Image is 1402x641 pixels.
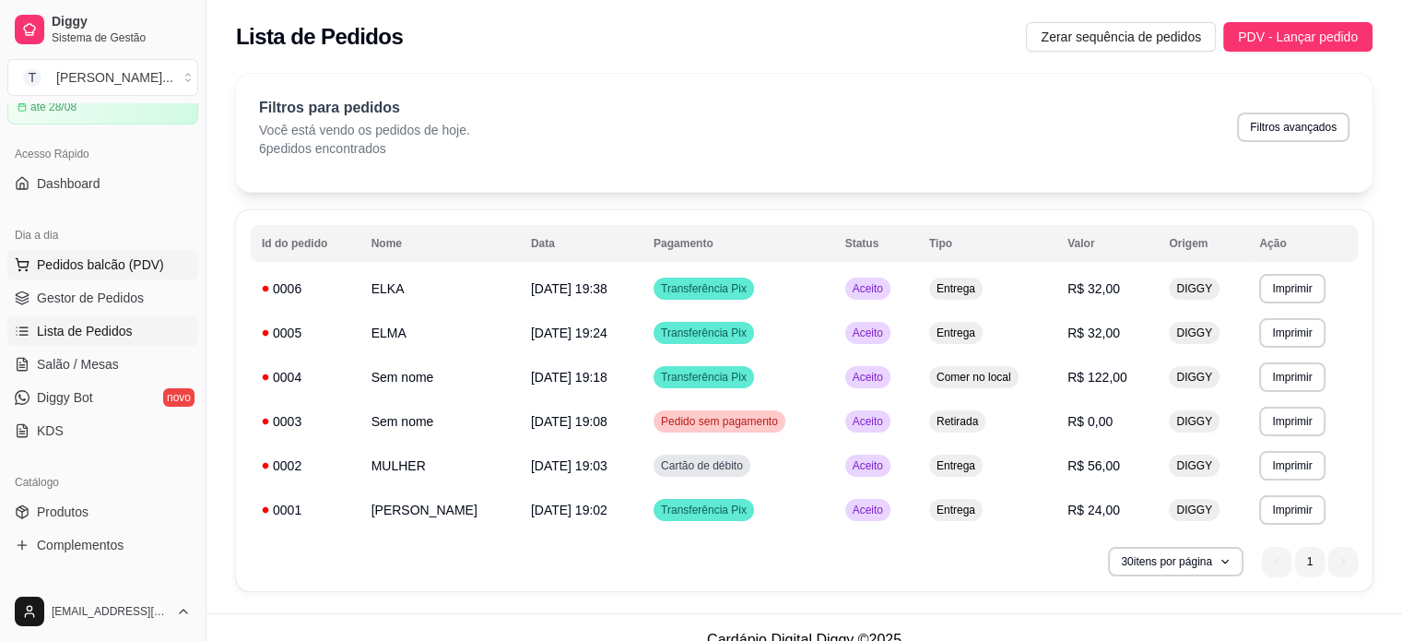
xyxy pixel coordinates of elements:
span: Pedido sem pagamento [657,414,782,429]
div: 0002 [262,457,349,475]
span: DIGGY [1172,458,1216,473]
nav: pagination navigation [1253,538,1367,586]
span: KDS [37,421,64,440]
span: [DATE] 19:24 [531,326,607,340]
a: Complementos [7,530,198,560]
th: Valor [1056,225,1158,262]
th: Nome [360,225,520,262]
th: Id do pedido [251,225,360,262]
button: Imprimir [1259,451,1325,481]
div: [PERSON_NAME] ... [56,68,173,87]
button: Pedidos balcão (PDV) [7,250,198,279]
p: Filtros para pedidos [259,97,470,119]
span: [DATE] 19:38 [531,281,607,296]
span: Pedidos balcão (PDV) [37,255,164,274]
span: Aceito [849,281,887,296]
span: Aceito [849,414,887,429]
span: R$ 32,00 [1067,326,1120,340]
span: Diggy [52,14,191,30]
td: ELMA [360,311,520,355]
span: [DATE] 19:02 [531,503,607,517]
button: Select a team [7,59,198,96]
span: Gestor de Pedidos [37,289,144,307]
a: Produtos [7,497,198,527]
span: DIGGY [1172,414,1216,429]
span: Entrega [933,326,979,340]
span: T [23,68,41,87]
span: [DATE] 19:08 [531,414,607,429]
span: DIGGY [1172,503,1216,517]
a: Lista de Pedidos [7,316,198,346]
span: Entrega [933,458,979,473]
h2: Lista de Pedidos [236,22,403,52]
p: Você está vendo os pedidos de hoje. [259,121,470,139]
td: Sem nome [360,399,520,444]
td: [PERSON_NAME] [360,488,520,532]
span: DIGGY [1172,281,1216,296]
span: R$ 0,00 [1067,414,1113,429]
a: Gestor de Pedidos [7,283,198,313]
td: Sem nome [360,355,520,399]
span: DIGGY [1172,370,1216,385]
span: Transferência Pix [657,281,750,296]
div: 0005 [262,324,349,342]
th: Pagamento [642,225,834,262]
span: Aceito [849,458,887,473]
span: [EMAIL_ADDRESS][DOMAIN_NAME] [52,604,169,619]
span: Comer no local [933,370,1015,385]
button: Imprimir [1259,274,1325,303]
span: [DATE] 19:03 [531,458,607,473]
button: [EMAIL_ADDRESS][DOMAIN_NAME] [7,589,198,634]
a: KDS [7,416,198,445]
span: Salão / Mesas [37,355,119,374]
span: Entrega [933,503,979,517]
span: Retirada [933,414,982,429]
span: Zerar sequência de pedidos [1041,27,1201,47]
a: DiggySistema de Gestão [7,7,198,52]
span: [DATE] 19:18 [531,370,607,385]
span: Lista de Pedidos [37,322,133,340]
button: Imprimir [1259,407,1325,436]
div: 0006 [262,279,349,298]
span: Sistema de Gestão [52,30,191,45]
span: Transferência Pix [657,326,750,340]
span: R$ 56,00 [1067,458,1120,473]
div: 0003 [262,412,349,431]
th: Origem [1158,225,1248,262]
span: Aceito [849,326,887,340]
span: Entrega [933,281,979,296]
a: Diggy Botnovo [7,383,198,412]
span: Transferência Pix [657,503,750,517]
td: MULHER [360,444,520,488]
th: Status [834,225,918,262]
div: 0001 [262,501,349,519]
span: PDV - Lançar pedido [1238,27,1358,47]
div: Dia a dia [7,220,198,250]
span: Complementos [37,536,124,554]
a: Salão / Mesas [7,350,198,379]
li: pagination item 1 active [1295,547,1325,576]
span: R$ 32,00 [1067,281,1120,296]
button: Imprimir [1259,362,1325,392]
span: Dashboard [37,174,100,193]
td: ELKA [360,267,520,311]
div: 0004 [262,368,349,386]
div: Catálogo [7,468,198,497]
span: Produtos [37,503,88,521]
span: Diggy Bot [37,388,93,407]
span: DIGGY [1172,326,1216,340]
span: Cartão de débito [657,458,747,473]
button: Imprimir [1259,318,1325,348]
a: Dashboard [7,169,198,198]
th: Data [520,225,642,262]
div: Acesso Rápido [7,139,198,169]
span: Aceito [849,503,887,517]
p: 6 pedidos encontrados [259,139,470,158]
span: Transferência Pix [657,370,750,385]
th: Ação [1248,225,1358,262]
article: até 28/08 [30,100,77,114]
span: R$ 122,00 [1067,370,1127,385]
span: Aceito [849,370,887,385]
th: Tipo [918,225,1056,262]
button: 30itens por página [1108,547,1243,576]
